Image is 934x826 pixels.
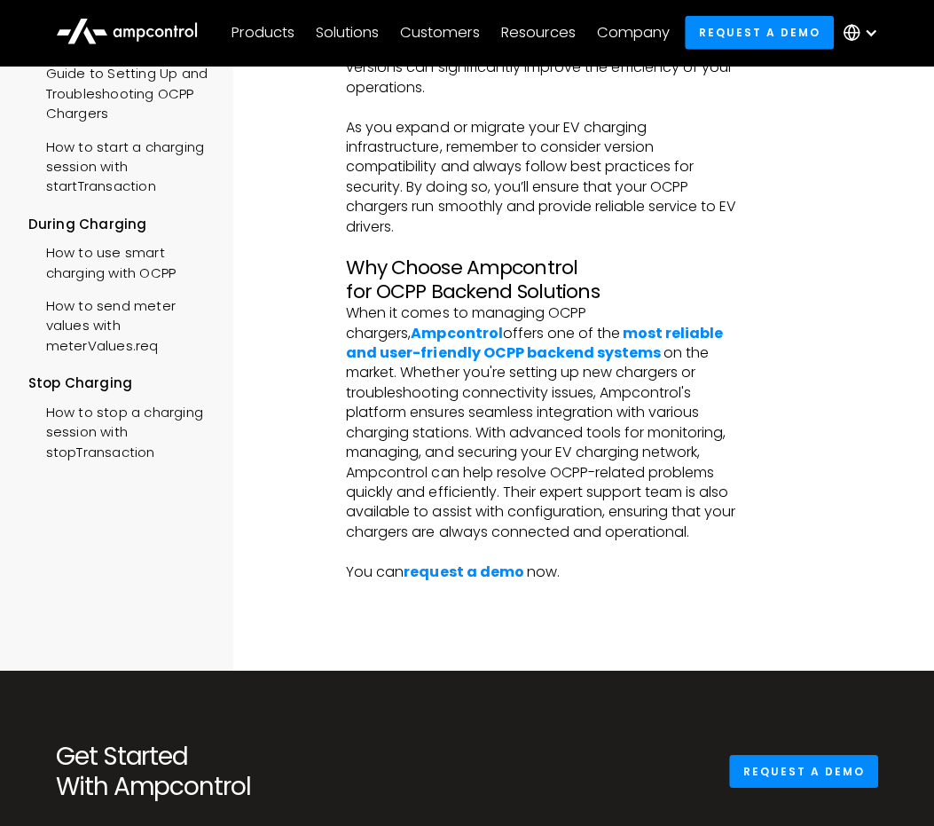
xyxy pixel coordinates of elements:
[346,237,742,256] p: ‍
[346,98,742,117] p: ‍
[28,374,216,393] div: Stop Charging
[346,256,742,303] h3: Why Choose Ampcontrol for OCPP Backend Solutions
[346,303,742,582] p: When it comes to managing OCPP chargers, offers one of the on the market. Whether you're setting ...
[501,23,576,43] div: Resources
[685,16,834,49] a: Request a demo
[232,23,294,43] div: Products
[411,323,502,343] a: Ampcontrol
[400,23,480,43] div: Customers
[28,35,216,129] a: Understanding OCPP: A Guide to Setting Up and Troubleshooting OCPP Chargers
[597,23,670,43] div: Company
[404,562,523,582] a: request a demo
[28,287,216,360] a: How to send meter values with meterValues.req
[28,129,216,201] a: How to start a charging session with startTransaction
[729,755,878,788] a: Request a demo
[316,23,379,43] div: Solutions
[28,234,216,287] a: How to use smart charging with OCPP
[28,394,216,467] a: How to stop a charging session with stopTransaction
[346,118,742,237] p: As you expand or migrate your EV charging infrastructure, remember to consider version compatibil...
[28,215,216,234] div: During Charging
[56,742,306,801] h2: Get Started With Ampcontrol
[346,323,722,363] a: most reliable and user-friendly OCPP backend systems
